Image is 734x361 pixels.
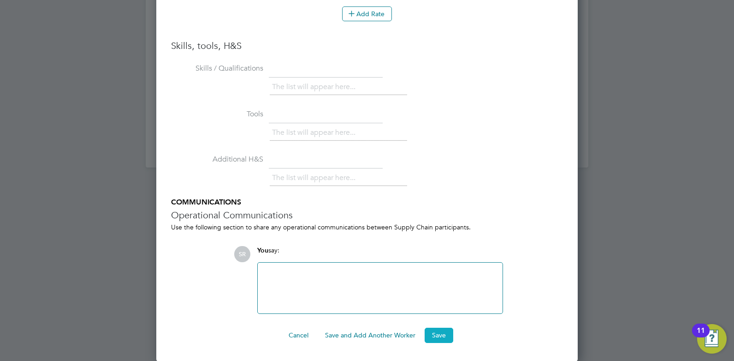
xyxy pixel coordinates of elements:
h3: Operational Communications [171,209,563,221]
h3: Skills, tools, H&S [171,40,563,52]
li: The list will appear here... [272,81,359,93]
div: say: [257,246,503,262]
button: Cancel [281,328,316,343]
button: Save and Add Another Worker [318,328,423,343]
span: SR [234,246,250,262]
h5: COMMUNICATIONS [171,198,563,207]
span: You [257,247,268,254]
label: Skills / Qualifications [171,64,263,73]
li: The list will appear here... [272,172,359,184]
label: Tools [171,109,263,119]
button: Add Rate [342,6,392,21]
button: Open Resource Center, 11 new notifications [697,324,727,354]
div: 11 [697,331,705,343]
div: Use the following section to share any operational communications between Supply Chain participants. [171,223,563,231]
li: The list will appear here... [272,126,359,139]
label: Additional H&S [171,155,263,164]
button: Save [425,328,453,343]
